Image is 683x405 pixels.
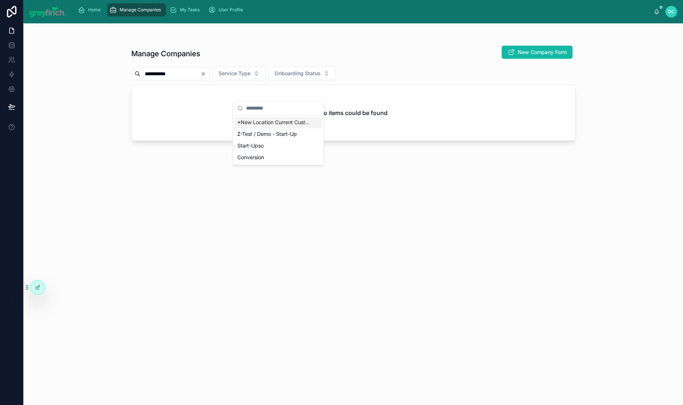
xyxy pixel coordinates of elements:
[518,49,567,56] span: New Company Form
[219,70,250,77] span: Service Type
[76,3,106,16] a: Home
[212,66,265,80] button: Select Button
[131,49,200,59] h1: Manage Companies
[233,115,324,165] div: Suggestions
[219,7,243,13] span: User Profile
[237,142,264,149] span: Start-Upso
[237,154,264,161] span: Conversion
[319,108,388,117] h2: No items could be found
[88,7,101,13] span: Home
[237,130,297,138] span: Z-Test / Demo - Start-Up
[200,71,209,77] button: Clear
[502,46,573,59] button: New Company Form
[668,9,675,15] span: DC
[167,3,205,16] a: My Tasks
[268,66,336,80] button: Select Button
[107,3,166,16] a: Manage Companies
[120,7,161,13] span: Manage Companies
[275,70,321,77] span: Onboarding Status
[206,3,248,16] a: User Profile
[237,119,310,126] span: *New Location Current Customer - Start-Up
[72,2,654,18] div: scrollable content
[29,6,66,18] img: App logo
[180,7,200,13] span: My Tasks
